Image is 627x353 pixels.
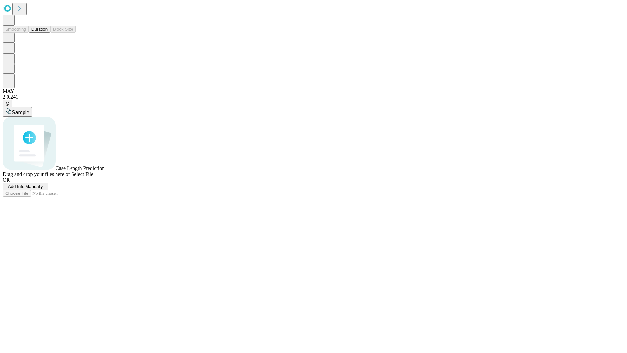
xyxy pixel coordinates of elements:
[12,110,29,115] span: Sample
[50,26,76,33] button: Block Size
[3,94,624,100] div: 2.0.241
[3,100,12,107] button: @
[3,88,624,94] div: MAY
[3,183,48,190] button: Add Info Manually
[3,107,32,117] button: Sample
[8,184,43,189] span: Add Info Manually
[3,26,29,33] button: Smoothing
[3,177,10,183] span: OR
[56,165,104,171] span: Case Length Prediction
[3,171,70,177] span: Drag and drop your files here or
[5,101,10,106] span: @
[29,26,50,33] button: Duration
[71,171,93,177] span: Select File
